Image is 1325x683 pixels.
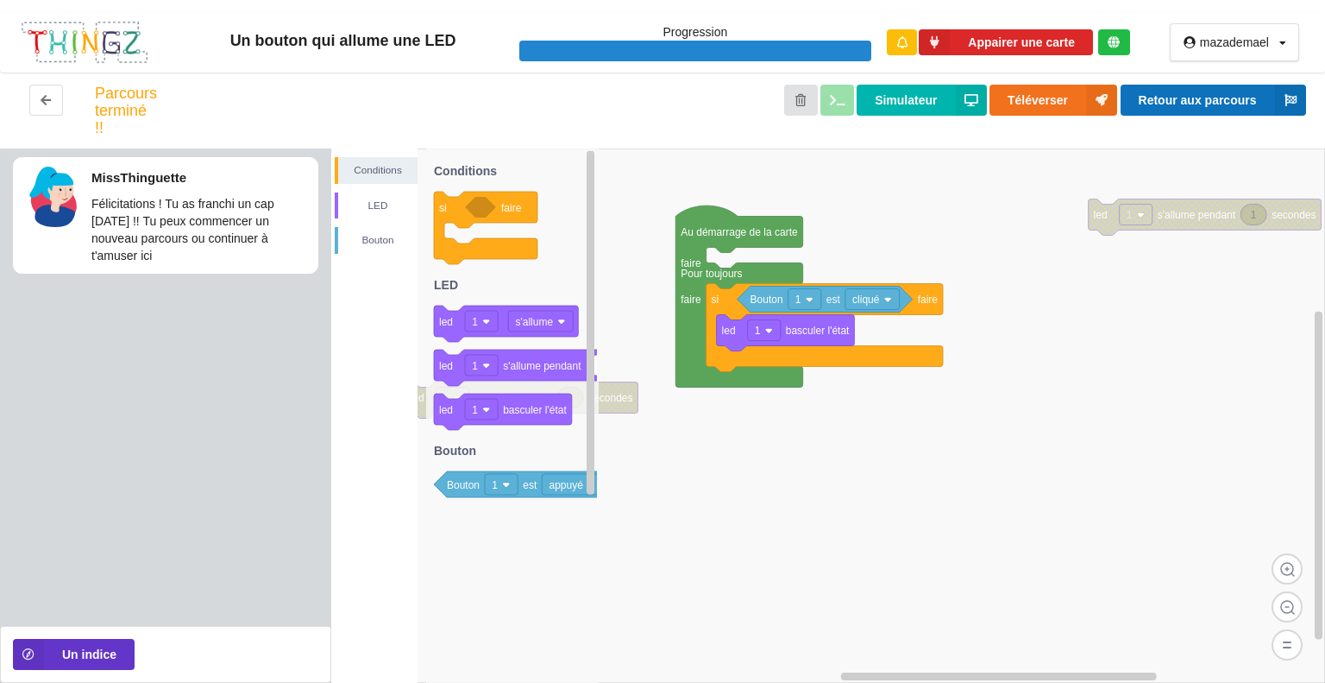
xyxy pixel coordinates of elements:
text: led [722,325,736,337]
p: Progression [519,23,871,41]
text: 1 [472,360,478,372]
div: Bouton [338,231,418,249]
text: 1 [1251,209,1257,221]
text: est [826,294,841,306]
text: 1 [795,294,801,306]
text: led [1094,209,1108,221]
text: s'allume [515,316,553,328]
text: si [439,202,447,214]
text: appuyé [549,479,583,491]
div: Tu es connecté au serveur de création de Thingz [1098,29,1130,55]
text: Au démarrage de la carte [681,226,798,238]
div: Parcours terminé !! [95,85,154,136]
text: s'allume pendant [1158,209,1236,221]
text: s'allume pendant [503,360,581,372]
text: Conditions [434,164,497,178]
text: 1 [492,479,498,491]
text: basculer l'état [503,404,567,416]
text: si [712,294,719,306]
text: 1 [472,404,478,416]
button: Retour aux parcours [1121,85,1306,116]
img: thingz_logo.png [20,20,149,66]
text: led [411,392,424,404]
div: LED [338,197,418,214]
text: est [523,479,537,491]
text: Bouton [750,294,783,306]
text: cliqué [852,294,880,306]
text: LED [434,278,458,292]
button: Téléverser [989,85,1117,116]
text: Pour toujours [681,268,742,280]
p: Félicitations ! Tu as franchi un cap [DATE] !! Tu peux commencer un nouveau parcours ou continuer... [91,195,309,264]
text: faire [918,294,939,306]
div: Conditions [338,161,418,179]
button: Un indice [13,639,135,670]
div: mazademael [1200,36,1269,48]
p: MissThinguette [91,168,309,187]
text: led [439,360,453,372]
button: Annuler les modifications et revenir au début de l'étape [784,85,818,116]
text: Bouton [447,479,480,491]
text: secondes [1272,209,1316,221]
text: 1 [755,325,761,337]
text: Bouton [434,444,476,458]
text: basculer l'état [786,325,850,337]
text: secondes [588,392,632,404]
text: 1 [472,316,478,328]
text: faire [681,257,701,269]
text: faire [501,202,522,214]
button: Appairer une carte [919,29,1093,56]
text: led [439,404,453,416]
text: led [439,316,453,328]
div: Un bouton qui allume une LED [167,31,519,51]
button: Simulateur [857,85,986,116]
text: faire [681,294,701,306]
text: 1 [1127,209,1133,221]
